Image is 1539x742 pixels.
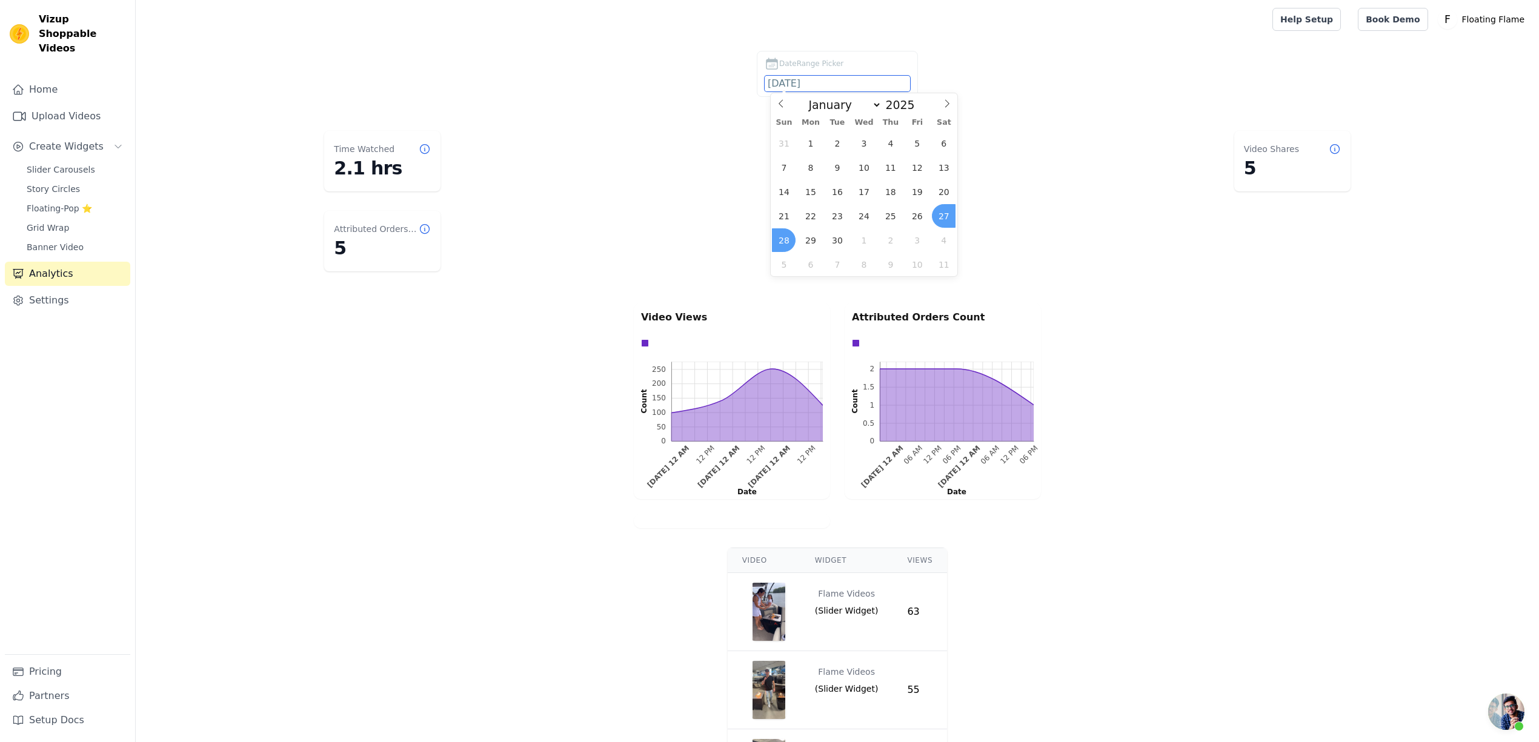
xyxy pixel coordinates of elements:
[852,180,876,204] span: September 17, 2025
[869,437,874,445] text: 0
[907,683,932,697] div: 55
[947,488,966,496] text: Date
[645,444,691,489] text: [DATE] 12 AM
[904,119,931,127] span: Fri
[745,444,766,466] g: Fri Sep 26 2025 12:00:00 GMT-0500 (Central Daylight Time)
[334,157,431,179] dd: 2.1 hrs
[797,119,824,127] span: Mon
[869,365,874,373] g: 2
[979,444,1002,466] text: 06 AM
[922,444,943,466] text: 12 PM
[879,131,902,155] span: September 4, 2025
[932,204,956,228] span: September 27, 2025
[772,156,796,179] span: September 7, 2025
[799,180,822,204] span: September 15, 2025
[622,362,671,446] g: left axis
[1488,694,1524,730] div: Open chat
[863,383,874,391] text: 1.5
[849,336,1031,350] div: Data groups
[5,684,130,708] a: Partners
[746,444,792,489] text: [DATE] 12 AM
[694,444,716,466] text: 12 PM
[825,180,849,204] span: September 16, 2025
[863,419,874,428] text: 0.5
[932,131,956,155] span: September 6, 2025
[879,204,902,228] span: September 25, 2025
[645,444,691,489] g: Thu Sep 25 2025 00:00:00 GMT-0500 (Central Daylight Time)
[800,548,893,573] th: Widget
[932,156,956,179] span: September 13, 2025
[19,219,130,236] a: Grid Wrap
[696,444,742,489] text: [DATE] 12 AM
[799,228,822,252] span: September 29, 2025
[902,444,925,466] g: Thu Sep 25 2025 06:00:00 GMT-0500 (Central Daylight Time)
[796,444,817,466] g: Sat Sep 27 2025 12:00:00 GMT-0500 (Central Daylight Time)
[728,548,800,573] th: Video
[852,253,876,276] span: October 8, 2025
[652,379,666,388] g: 200
[799,156,822,179] span: September 8, 2025
[5,708,130,732] a: Setup Docs
[877,119,904,127] span: Thu
[852,310,1034,325] p: Attributed Orders Count
[852,156,876,179] span: September 10, 2025
[932,253,956,276] span: October 11, 2025
[879,253,902,276] span: October 9, 2025
[931,119,957,127] span: Sat
[652,394,666,402] g: 150
[860,442,1040,489] g: bottom ticks
[19,239,130,256] a: Banner Video
[661,437,666,445] text: 0
[5,78,130,102] a: Home
[863,362,880,446] g: left ticks
[641,310,823,325] p: Video Views
[652,365,666,374] text: 250
[652,408,666,417] text: 100
[937,444,982,489] text: [DATE] 12 AM
[882,98,925,111] input: Year
[19,161,130,178] a: Slider Carousels
[334,237,431,259] dd: 5
[1018,444,1040,466] text: 06 PM
[5,262,130,286] a: Analytics
[772,204,796,228] span: September 21, 2025
[905,180,929,204] span: September 19, 2025
[905,253,929,276] span: October 10, 2025
[1244,157,1341,179] dd: 5
[19,181,130,197] a: Story Circles
[27,164,95,176] span: Slider Carousels
[1438,8,1529,30] button: F Floating Flame
[737,488,757,496] text: Date
[696,444,742,489] g: Fri Sep 26 2025 00:00:00 GMT-0500 (Central Daylight Time)
[941,444,963,466] g: Thu Sep 25 2025 18:00:00 GMT-0500 (Central Daylight Time)
[818,583,875,605] div: Flame Videos
[638,336,820,350] div: Data groups
[937,444,982,489] g: Fri Sep 26 2025 00:00:00 GMT-0500 (Central Daylight Time)
[907,605,932,619] div: 63
[334,223,419,235] dt: Attributed Orders Count
[19,200,130,217] a: Floating-Pop ⭐
[752,583,786,641] img: video
[869,401,874,409] text: 1
[1244,143,1299,155] dt: Video Shares
[902,444,925,466] text: 06 AM
[825,253,849,276] span: October 7, 2025
[27,241,84,253] span: Banner Video
[752,661,786,719] img: video
[772,131,796,155] span: August 31, 2025
[640,389,648,413] text: Count
[779,58,843,69] span: DateRange Picker
[772,228,796,252] span: September 28, 2025
[932,180,956,204] span: September 20, 2025
[825,131,849,155] span: September 2, 2025
[1018,444,1040,466] g: Fri Sep 26 2025 18:00:00 GMT-0500 (Central Daylight Time)
[852,228,876,252] span: October 1, 2025
[932,228,956,252] span: October 4, 2025
[860,444,905,489] text: [DATE] 12 AM
[29,139,104,154] span: Create Widgets
[652,362,671,446] g: left ticks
